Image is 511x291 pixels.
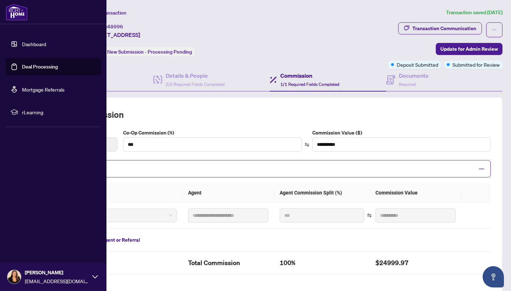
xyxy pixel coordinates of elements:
span: [PERSON_NAME] [25,269,89,276]
label: Commission Value ($) [312,129,491,137]
span: Deposit Submitted [397,61,438,68]
span: Submitted for Review [452,61,500,68]
span: swap [367,213,372,218]
article: Transaction saved [DATE] [446,9,502,17]
img: Profile Icon [7,270,21,284]
span: 1/1 Required Fields Completed [280,82,339,87]
div: Transaction Communication [412,23,476,34]
th: Agent [182,183,274,203]
div: Split Commission [49,160,491,177]
div: Status: [88,47,195,56]
h2: Co-op Commission [49,109,491,120]
span: View Transaction [88,10,126,16]
label: Co-Op Commission (%) [123,129,302,137]
button: Transaction Communication [398,22,482,34]
h2: $24999.97 [375,257,456,269]
span: Primary [59,210,172,221]
a: Mortgage Referrals [22,86,65,93]
h2: 100% [280,257,364,269]
h4: Commission [280,71,339,80]
button: Open asap [483,266,504,287]
span: rLearning [22,108,96,116]
button: Update for Admin Review [436,43,502,55]
h4: Documents [399,71,428,80]
span: [EMAIL_ADDRESS][DOMAIN_NAME] [25,277,89,285]
span: [STREET_ADDRESS] [88,31,140,39]
th: Type [49,183,182,203]
span: 2/2 Required Fields Completed [166,82,225,87]
a: Deal Processing [22,64,58,70]
span: minus [478,166,485,172]
a: Dashboard [22,41,46,47]
span: Update for Admin Review [440,43,498,55]
th: Commission Value [370,183,461,203]
span: ellipsis [492,27,497,32]
span: New Submission - Processing Pending [107,49,192,55]
span: 48996 [107,23,123,30]
img: logo [6,4,28,21]
h4: Details & People [166,71,225,80]
h2: Total Commission [188,257,268,269]
span: Required [399,82,416,87]
th: Agent Commission Split (%) [274,183,370,203]
span: swap [304,142,309,147]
